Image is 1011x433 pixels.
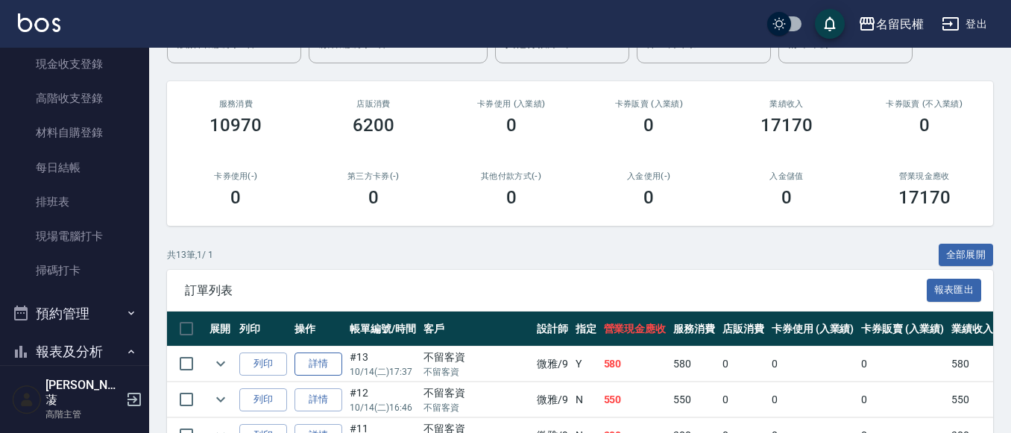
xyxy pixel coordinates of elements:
button: 報表匯出 [927,279,982,302]
button: 登出 [936,10,993,38]
td: Y [572,347,600,382]
th: 展開 [206,312,236,347]
a: 報表匯出 [927,282,982,297]
a: 詳情 [295,388,342,411]
h2: 入金儲值 [736,171,838,181]
h2: 其他付款方式(-) [460,171,562,181]
h3: 0 [506,187,517,208]
a: 排班表 [6,185,143,219]
td: N [572,382,600,417]
th: 卡券販賣 (入業績) [857,312,948,347]
h2: 卡券使用(-) [185,171,287,181]
p: 不留客資 [423,365,529,379]
h3: 0 [643,187,654,208]
a: 高階收支登錄 [6,81,143,116]
td: 550 [670,382,719,417]
a: 詳情 [295,353,342,376]
td: 550 [948,382,997,417]
h2: 店販消費 [323,99,425,109]
h2: 入金使用(-) [598,171,700,181]
th: 服務消費 [670,312,719,347]
a: 每日結帳 [6,151,143,185]
td: #12 [346,382,420,417]
button: 預約管理 [6,294,143,333]
th: 列印 [236,312,291,347]
td: 0 [768,347,858,382]
button: 名留民權 [852,9,930,39]
h2: 卡券販賣 (不入業績) [873,99,975,109]
td: 580 [948,347,997,382]
td: 0 [768,382,858,417]
p: 不留客資 [423,401,529,414]
td: 580 [600,347,670,382]
th: 店販消費 [719,312,768,347]
h3: 0 [368,187,379,208]
h3: 17170 [898,187,951,208]
h2: 卡券使用 (入業績) [460,99,562,109]
td: 580 [670,347,719,382]
h5: [PERSON_NAME]蓤 [45,378,122,408]
p: 10/14 (二) 16:46 [350,401,416,414]
td: 0 [719,347,768,382]
h3: 10970 [210,115,262,136]
th: 客戶 [420,312,533,347]
td: 0 [857,382,948,417]
a: 現場電腦打卡 [6,219,143,253]
h2: 業績收入 [736,99,838,109]
th: 操作 [291,312,346,347]
td: 微雅 /9 [533,382,572,417]
button: 報表及分析 [6,332,143,371]
a: 現金收支登錄 [6,47,143,81]
a: 材料自購登錄 [6,116,143,150]
h3: 6200 [353,115,394,136]
td: #13 [346,347,420,382]
h3: 0 [506,115,517,136]
td: 550 [600,382,670,417]
h2: 卡券販賣 (入業績) [598,99,700,109]
div: 不留客資 [423,385,529,401]
button: 列印 [239,388,287,411]
p: 10/14 (二) 17:37 [350,365,416,379]
h3: 17170 [760,115,813,136]
img: Person [12,385,42,414]
h3: 0 [643,115,654,136]
h3: 服務消費 [185,99,287,109]
th: 帳單編號/時間 [346,312,420,347]
button: expand row [210,353,232,375]
th: 指定 [572,312,600,347]
button: 全部展開 [939,244,994,267]
p: 共 13 筆, 1 / 1 [167,248,213,262]
span: 訂單列表 [185,283,927,298]
th: 業績收入 [948,312,997,347]
h2: 營業現金應收 [873,171,975,181]
p: 高階主管 [45,408,122,421]
h2: 第三方卡券(-) [323,171,425,181]
div: 名留民權 [876,15,924,34]
button: 列印 [239,353,287,376]
h3: 0 [230,187,241,208]
div: 不留客資 [423,350,529,365]
h3: 0 [781,187,792,208]
h3: 0 [919,115,930,136]
td: 0 [857,347,948,382]
button: expand row [210,388,232,411]
th: 營業現金應收 [600,312,670,347]
a: 掃碼打卡 [6,253,143,288]
th: 卡券使用 (入業績) [768,312,858,347]
td: 微雅 /9 [533,347,572,382]
th: 設計師 [533,312,572,347]
img: Logo [18,13,60,32]
button: save [815,9,845,39]
td: 0 [719,382,768,417]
